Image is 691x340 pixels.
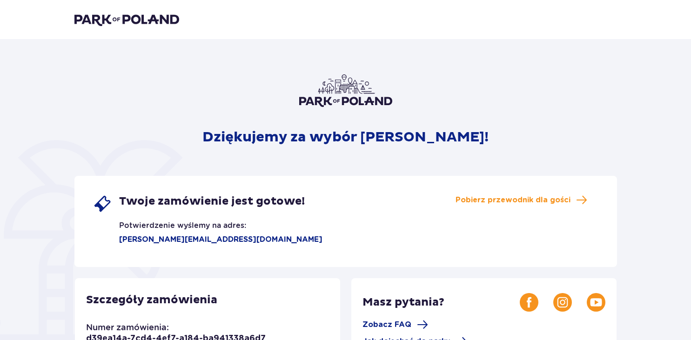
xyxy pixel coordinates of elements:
img: Youtube [587,293,605,312]
span: Pobierz przewodnik dla gości [456,195,570,205]
p: Dziękujemy za wybór [PERSON_NAME]! [202,128,489,146]
p: Szczegóły zamówienia [86,293,217,307]
span: Twoje zamówienie jest gotowe! [119,194,305,208]
span: Zobacz FAQ [362,320,411,330]
p: Potwierdzenie wyślemy na adres: [93,213,246,231]
p: Numer zamówienia: [86,322,169,333]
img: Park of Poland logo [74,13,179,26]
p: Masz pytania? [362,295,520,309]
p: [PERSON_NAME][EMAIL_ADDRESS][DOMAIN_NAME] [93,234,322,245]
img: single ticket icon [93,194,112,213]
img: Facebook [520,293,538,312]
img: Park of Poland logo [299,74,392,107]
a: Zobacz FAQ [362,319,428,330]
a: Pobierz przewodnik dla gości [456,194,587,206]
img: Instagram [553,293,572,312]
